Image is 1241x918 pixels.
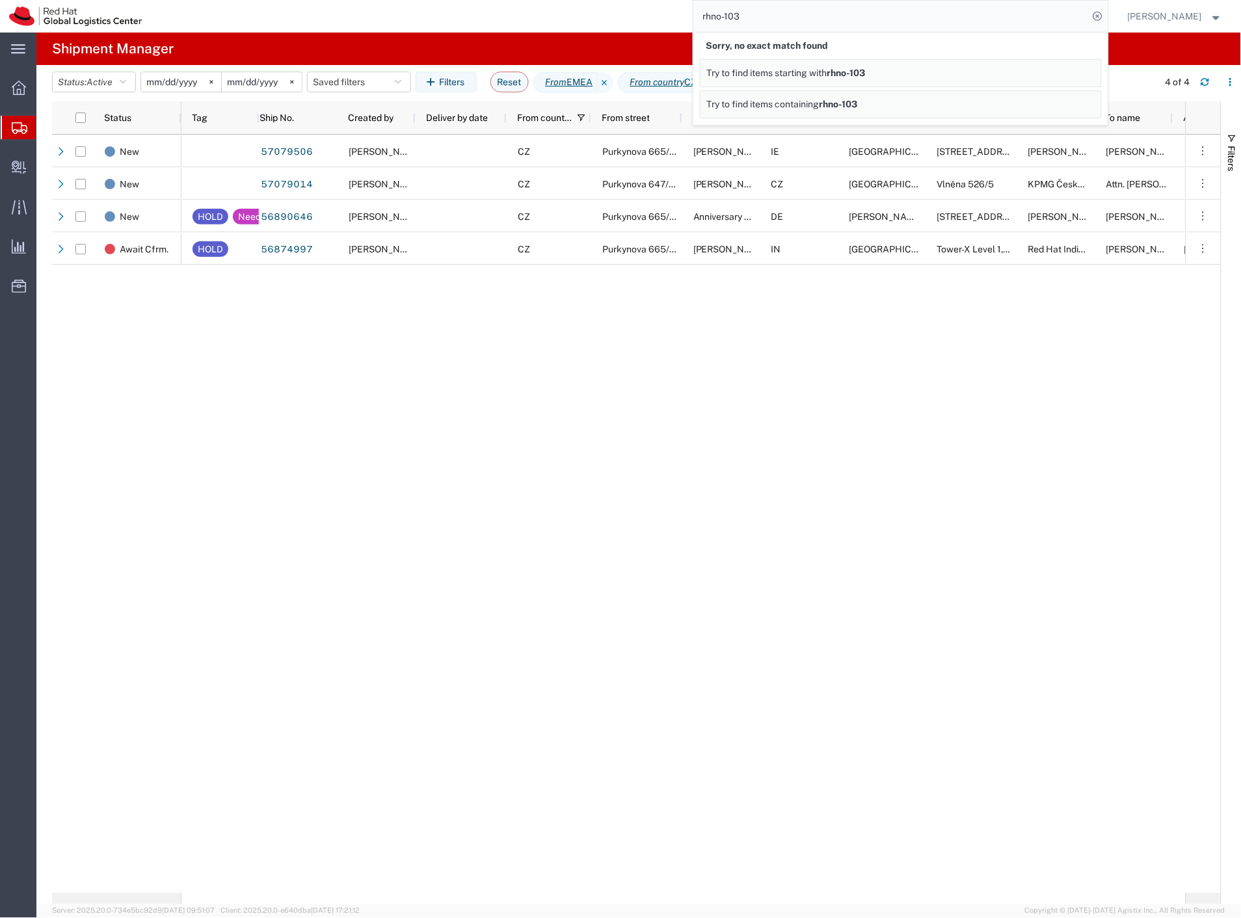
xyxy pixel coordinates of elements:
[1106,244,1181,254] span: Pallav Sen Gupta
[1127,8,1223,24] button: [PERSON_NAME]
[260,174,314,195] a: 57079014
[602,211,683,222] span: Purkynova 665/115
[238,209,280,224] div: Need Info
[104,113,131,123] span: Status
[546,75,567,89] i: From
[707,99,820,109] span: Try to find items containing
[1028,146,1102,157] span: Keith Brady
[120,233,168,265] span: Await Cfrm.
[1106,211,1181,222] span: Corinna Vinschen
[1028,211,1102,222] span: Corinna Vinschen
[9,7,142,26] img: logo
[827,68,866,78] span: rhno-103
[52,907,215,915] span: Server: 2025.20.0-734e5bc92d9
[426,113,488,123] span: Deliver by date
[1106,179,1201,189] span: Attn. Vojtěch Kotora
[937,244,1099,254] span: Tower-X Level 1, Cyber City
[1028,179,1147,189] span: KPMG Česká republika, s.r.o.
[602,244,683,254] span: Purkynova 665/115
[771,146,780,157] span: IE
[349,146,423,157] span: Keith Brady
[693,179,767,189] span: Romana Cerna
[602,179,680,189] span: Purkynova 647/111
[348,113,394,123] span: Created by
[518,211,530,222] span: CZ
[630,75,685,89] i: From country
[693,211,889,222] span: Anniversary award Q2CY25 / Kara Strang
[349,211,423,222] span: Filip Lizuch
[849,179,942,189] span: Brno
[517,113,572,123] span: From country
[602,146,683,157] span: Purkynova 665/115
[849,211,924,222] span: Wendelstein
[533,72,598,93] span: From EMEA
[1025,906,1225,917] span: Copyright © [DATE]-[DATE] Agistix Inc., All Rights Reserved
[260,239,314,260] a: 56874997
[937,179,994,189] span: Vlněna 526/5
[416,72,477,92] button: Filters
[490,72,529,92] button: Reset
[52,33,174,65] h4: Shipment Manager
[220,907,360,915] span: Client: 2025.20.0-e640dba
[87,77,113,87] span: Active
[52,72,136,92] button: Status:Active
[198,209,223,224] div: HOLD
[198,241,223,257] div: HOLD
[700,33,1102,59] div: Sorry, no exact match found
[518,244,530,254] span: CZ
[1128,9,1202,23] span: Filip Lizuch
[771,244,781,254] span: IN
[1106,113,1141,123] span: To name
[707,68,827,78] span: Try to find items starting with
[120,135,139,168] span: New
[1227,146,1237,171] span: Filters
[1106,146,1181,157] span: Keith Brady
[1184,113,1223,123] span: Assign to
[937,146,1023,157] span: 16 Ballygossan Way
[260,142,314,163] a: 57079506
[260,207,314,228] a: 56890646
[162,907,215,915] span: [DATE] 09:51:07
[618,72,702,93] span: From country CZ
[820,99,858,109] span: rhno-103
[693,1,1089,32] input: Search for shipment number, reference number
[937,211,1023,222] span: Hubertusstr. 4
[311,907,360,915] span: [DATE] 17:21:12
[518,179,530,189] span: CZ
[602,113,650,123] span: From street
[120,200,139,233] span: New
[260,113,294,123] span: Ship No.
[307,72,411,92] button: Saved filters
[222,72,302,92] input: Not set
[849,146,942,157] span: Dublin
[141,72,221,92] input: Not set
[518,146,530,157] span: CZ
[1028,244,1148,254] span: Red Hat India Private Limited
[349,244,423,254] span: Sona Mala
[693,244,821,254] span: Andrea Hanakova / LC hoodies
[771,211,784,222] span: DE
[349,179,423,189] span: Romana Cerna
[849,244,942,254] span: PUNE
[693,146,767,157] span: Jaromir Bartu
[771,179,784,189] span: CZ
[120,168,139,200] span: New
[192,113,207,123] span: Tag
[1166,75,1190,89] div: 4 of 4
